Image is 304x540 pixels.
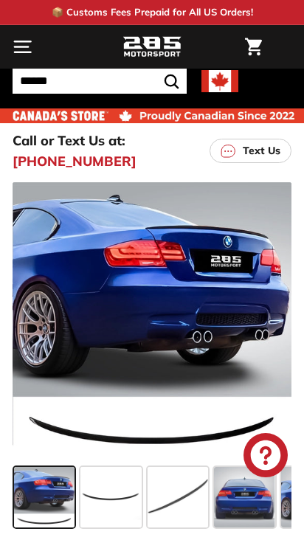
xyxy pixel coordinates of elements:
[238,26,269,68] a: Cart
[13,131,125,150] p: Call or Text Us at:
[13,151,137,171] a: [PHONE_NUMBER]
[243,143,280,159] p: Text Us
[122,35,182,60] img: Logo_285_Motorsport_areodynamics_components
[13,69,187,94] input: Search
[239,433,292,481] inbox-online-store-chat: Shopify online store chat
[210,139,291,163] a: Text Us
[52,5,253,20] p: 📦 Customs Fees Prepaid for All US Orders!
